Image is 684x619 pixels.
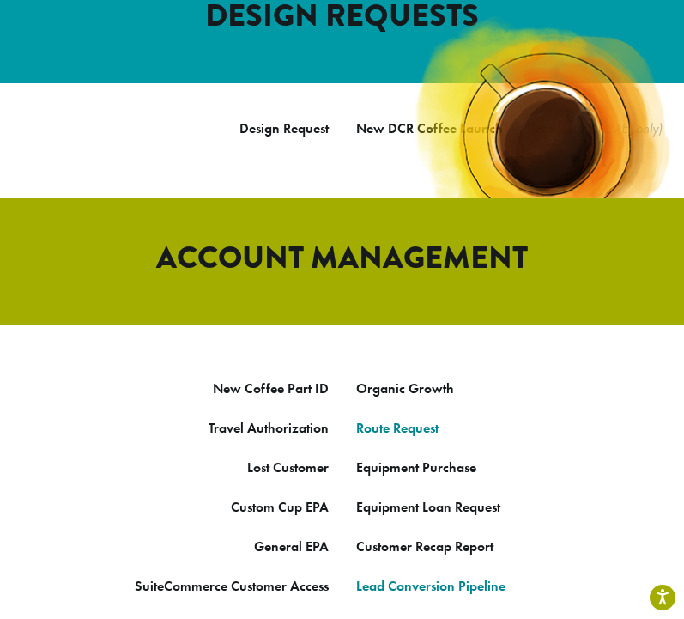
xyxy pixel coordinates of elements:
[213,379,329,397] a: New Coffee Part ID
[239,119,329,137] a: Design Request
[519,119,663,137] em: (*[PERSON_NAME] only)
[231,498,329,516] a: Custom Cup EPA
[464,458,476,476] a: se
[356,537,493,555] a: Customer Recap Report
[356,498,500,516] a: Equipment Loan Request
[135,577,329,595] a: SuiteCommerce Customer Access
[356,379,454,397] a: Organic Growth
[356,458,464,476] a: Equipment Purcha
[356,119,503,137] a: New DCR Coffee Launch
[356,419,439,437] a: Route Request
[26,240,658,276] h2: ACCOUNT MANAGEMENT
[356,577,505,595] a: Lead Conversion Pipeline
[247,458,329,476] a: Lost Customer
[254,537,329,555] a: General EPA
[209,419,329,437] a: Travel Authorization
